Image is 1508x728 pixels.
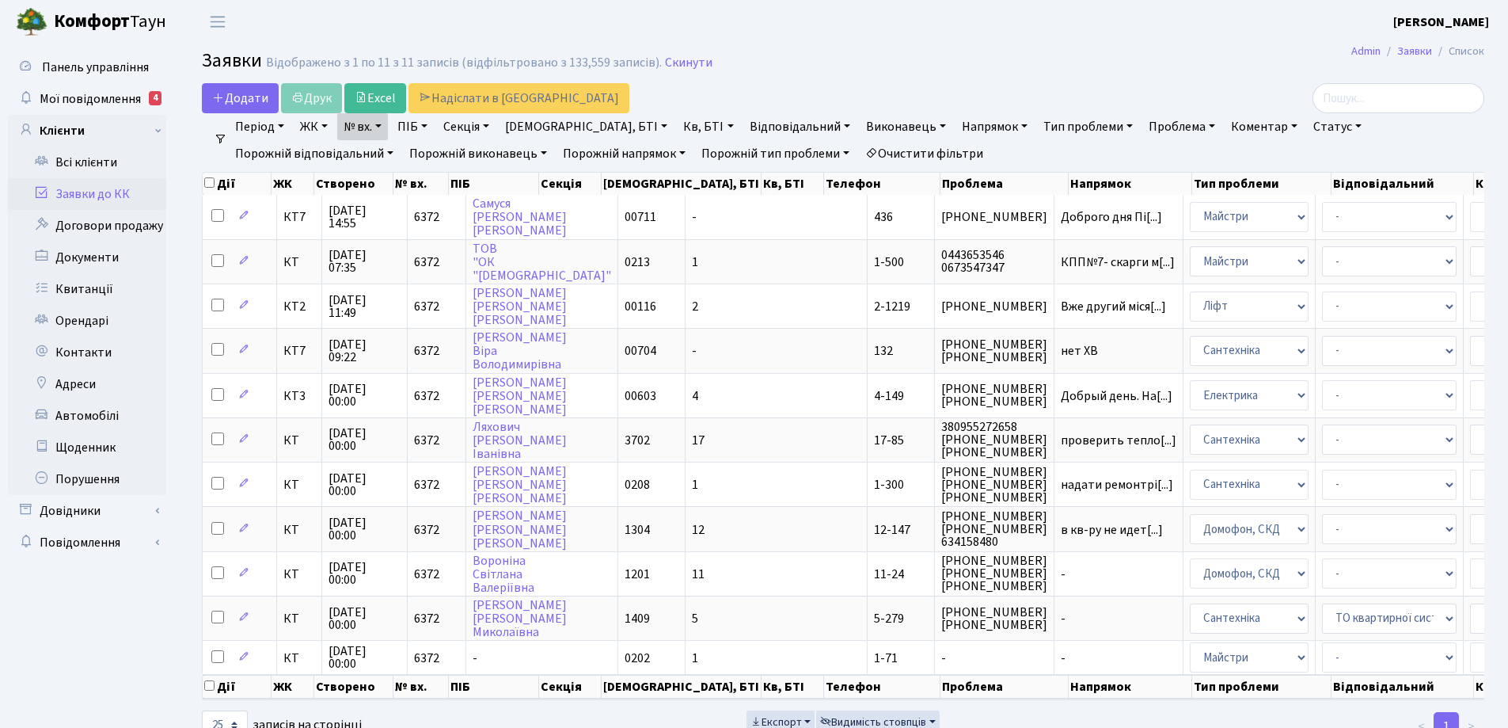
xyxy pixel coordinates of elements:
span: [DATE] 00:00 [329,645,401,670]
span: - [1061,568,1176,581]
span: [DATE] 00:00 [329,383,401,408]
span: Добрый день. На[...] [1061,387,1172,405]
a: Excel [344,83,406,113]
th: Тип проблеми [1192,173,1332,195]
a: Коментар [1225,113,1304,140]
th: Секція [539,173,602,195]
a: Період [229,113,291,140]
a: ПІБ [391,113,434,140]
a: Тип проблеми [1037,113,1139,140]
a: Порожній напрямок [556,140,692,167]
a: [PERSON_NAME][PERSON_NAME][PERSON_NAME] [473,508,567,552]
a: Договори продажу [8,210,166,242]
th: № вх. [393,675,449,699]
span: [PHONE_NUMBER] [941,300,1047,313]
span: 11-24 [874,566,904,583]
span: [DATE] 11:49 [329,294,401,319]
span: - [692,208,697,226]
span: [PHONE_NUMBER] [PHONE_NUMBER] [PHONE_NUMBER] [941,466,1047,504]
span: 1 [692,253,698,271]
button: Переключити навігацію [198,9,237,35]
th: Проблема [940,675,1069,699]
th: № вх. [393,173,449,195]
span: 1304 [625,521,650,539]
b: Комфорт [54,9,130,34]
span: 12 [692,521,705,539]
span: [DATE] 00:00 [329,427,401,452]
a: Порожній виконавець [403,140,553,167]
span: 3702 [625,432,650,449]
span: [DATE] 07:35 [329,249,401,274]
a: [DEMOGRAPHIC_DATA], БТІ [499,113,674,140]
th: Кв, БТІ [762,173,824,195]
span: - [1061,612,1176,625]
span: 4-149 [874,387,904,405]
div: Відображено з 1 по 11 з 11 записів (відфільтровано з 133,559 записів). [266,55,662,71]
span: в кв-ру не идет[...] [1061,521,1163,539]
a: Контакти [8,337,166,368]
span: 1 [692,650,698,667]
span: Панель управління [42,59,149,76]
span: - [692,342,697,360]
th: Проблема [940,173,1069,195]
input: Пошук... [1312,83,1484,113]
span: КТ7 [283,345,315,357]
a: Адреси [8,368,166,400]
span: КТ [283,434,315,447]
a: Заявки [1397,43,1432,59]
span: Доброго дня Пі[...] [1061,208,1162,226]
span: [DATE] 09:22 [329,338,401,364]
th: Тип проблеми [1192,675,1332,699]
img: logo.png [16,6,47,38]
span: надати ремонтрі[...] [1061,476,1173,494]
th: Дії [203,675,272,699]
a: Заявки до КК [8,178,166,210]
th: Напрямок [1069,173,1191,195]
span: нет ХВ [1061,345,1176,357]
a: Admin [1351,43,1381,59]
a: Статус [1307,113,1368,140]
a: Відповідальний [743,113,857,140]
span: КПП№7- скарги м[...] [1061,253,1175,271]
span: [PHONE_NUMBER] [941,211,1047,223]
th: ЖК [272,173,314,195]
a: [PERSON_NAME]ВіраВолодимирівна [473,329,567,373]
th: ПІБ [449,675,539,699]
span: КТ [283,652,315,665]
th: Створено [314,173,393,195]
th: [DEMOGRAPHIC_DATA], БТІ [602,173,762,195]
span: КТ [283,256,315,269]
span: 6372 [414,298,439,315]
a: Повідомлення [8,527,166,558]
span: 6372 [414,253,439,271]
span: [PHONE_NUMBER] [PHONE_NUMBER] [PHONE_NUMBER] [941,555,1047,593]
span: [PHONE_NUMBER] [PHONE_NUMBER] [941,383,1047,408]
th: Відповідальний [1331,675,1474,699]
span: 2-1219 [874,298,910,315]
span: 00116 [625,298,656,315]
a: Панель управління [8,51,166,83]
span: 2 [692,298,698,315]
li: Список [1432,43,1484,60]
span: КТ7 [283,211,315,223]
a: Всі клієнти [8,147,166,178]
a: Клієнти [8,115,166,147]
span: проверить тепло[...] [1061,432,1176,449]
span: КТ [283,568,315,581]
span: 6372 [414,208,439,226]
span: 6372 [414,650,439,667]
span: 0202 [625,650,650,667]
a: Кв, БТІ [677,113,739,140]
span: - [1061,652,1176,665]
a: Порушення [8,463,166,495]
span: 1 [692,476,698,494]
span: [DATE] 00:00 [329,561,401,586]
th: Напрямок [1069,675,1191,699]
span: - [941,652,1047,665]
span: [DATE] 14:55 [329,204,401,230]
a: Скинути [665,55,712,71]
span: 5-279 [874,610,904,627]
th: Телефон [824,173,940,195]
span: 0443653546 0673547347 [941,249,1047,274]
span: 1-71 [874,650,898,667]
